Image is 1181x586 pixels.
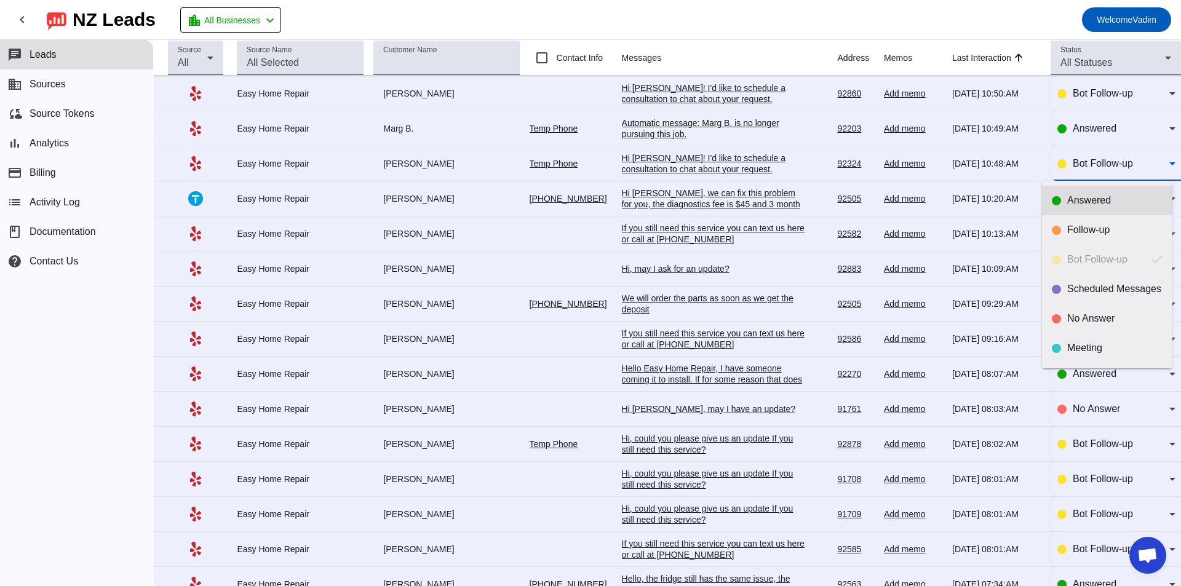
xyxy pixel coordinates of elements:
[1067,342,1163,354] div: Meeting
[1067,224,1163,236] div: Follow-up
[1067,283,1163,295] div: Scheduled Messages
[1067,312,1163,325] div: No Answer
[1129,537,1166,574] div: Open chat
[1067,194,1163,207] div: Answered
